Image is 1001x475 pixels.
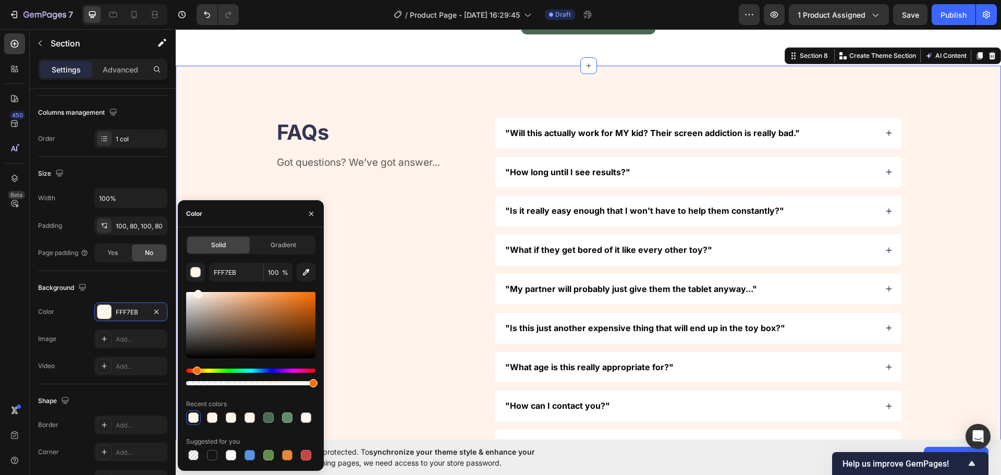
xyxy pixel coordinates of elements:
div: Undo/Redo [197,4,239,25]
div: Rich Text Editor. Editing area: main [328,331,499,345]
span: "What if they get bored of it like every other toy?" [329,215,536,226]
button: 7 [4,4,78,25]
span: Yes [107,248,118,258]
div: Rich Text Editor. Editing area: main [328,292,611,306]
span: "My partner will probably just give them the tablet anyway..." [329,254,581,265]
div: Publish [941,9,967,20]
button: Publish [932,4,975,25]
div: Corner [38,447,59,457]
button: Show survey - Help us improve GemPages! [843,457,978,470]
button: AI Content [747,20,793,33]
span: / [405,9,408,20]
div: Beta [8,191,25,199]
div: Rich Text Editor. Editing area: main [328,97,626,111]
div: Page padding [38,248,89,258]
div: Rich Text Editor. Editing area: main [328,214,538,228]
span: synchronize your theme style & enhance your experience [242,447,535,467]
span: 1 product assigned [798,9,865,20]
span: Help us improve GemPages! [843,459,966,469]
p: Create Theme Section [674,22,740,31]
button: 1 product assigned [789,4,889,25]
div: Image [38,334,56,344]
input: Auto [95,189,167,208]
div: Color [186,209,202,218]
div: Order [38,134,55,143]
div: 100, 80, 100, 80 [116,222,165,231]
span: Draft [555,10,571,19]
span: "Will this actually work for MY kid? Their screen addiction is really bad." [329,99,624,109]
button: Save [893,4,927,25]
div: Width [38,193,55,203]
div: Open Intercom Messenger [966,424,991,449]
input: Eg: FFFFFF [209,263,263,282]
div: Rich Text Editor. Editing area: main [328,409,455,423]
div: Color [38,307,54,316]
div: Add... [116,448,165,457]
div: FFF7EB [116,308,146,317]
div: Rich Text Editor. Editing area: main [328,136,456,150]
span: Gradient [271,240,296,250]
div: Suggested for you [186,437,240,446]
span: % [282,268,288,277]
div: Video [38,361,55,371]
div: Section 8 [622,22,654,31]
div: Background [38,281,89,295]
span: No [145,248,153,258]
span: Solid [211,240,226,250]
span: "How can I contact you?" [329,371,434,382]
span: Product Page - [DATE] 16:29:45 [410,9,520,20]
p: 7 [68,8,73,21]
span: "Is it really easy enough that I won't have to help them constantly?" [329,176,608,187]
p: Section [51,37,136,50]
span: Your page is password protected. To when designing pages, we need access to your store password. [242,446,576,468]
div: Padding [38,221,62,230]
div: Size [38,167,66,181]
span: Save [902,10,919,19]
div: Shape [38,394,71,408]
button: Allow access [924,447,988,468]
div: 1 col [116,135,165,144]
p: Advanced [103,64,138,75]
span: "How long until I see results?" [329,138,455,148]
div: 450 [10,111,25,119]
div: Rich Text Editor. Editing area: main [328,370,436,384]
div: Add... [116,421,165,430]
div: Add... [116,362,165,371]
div: Rich Text Editor. Editing area: main [328,253,583,267]
div: Add... [116,335,165,344]
span: "Is this just another expensive thing that will end up in the toy box?" [329,294,609,304]
div: Recent colors [186,399,227,409]
div: Border [38,420,58,430]
p: Settings [52,64,81,75]
div: Columns management [38,106,119,120]
span: "What age is this really appropriate for?" [329,333,498,343]
iframe: Design area [176,29,1001,440]
div: Hue [186,369,315,373]
div: Rich Text Editor. Editing area: main [328,175,610,189]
